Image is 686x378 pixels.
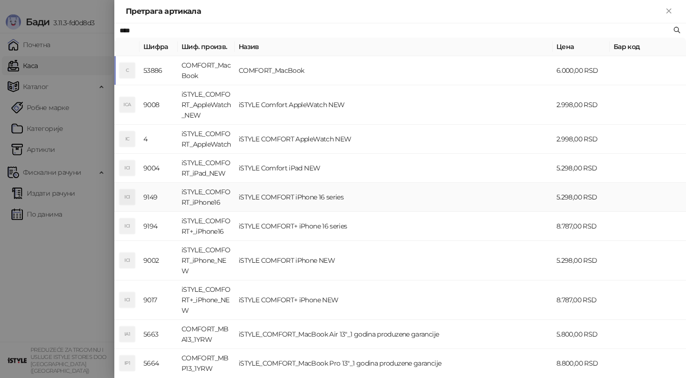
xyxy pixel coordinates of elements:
td: 5.298,00 RSD [553,154,610,183]
td: iSTYLE COMFORT iPhone 16 series [235,183,553,212]
td: 4 [140,125,178,154]
td: 5663 [140,320,178,349]
td: 5.298,00 RSD [553,241,610,280]
div: IC [120,131,135,147]
div: C [120,63,135,78]
td: iSTYLE COMFORT iPhone NEW [235,241,553,280]
td: 9008 [140,85,178,125]
th: Назив [235,38,553,56]
td: iSTYLE_COMFORT_AppleWatch [178,125,235,154]
td: 6.000,00 RSD [553,56,610,85]
td: COMFORT_MBP13_1YRW [178,349,235,378]
div: ICI [120,189,135,205]
td: 8.787,00 RSD [553,280,610,320]
td: iSTYLE_COMFORT_iPhone_NEW [178,241,235,280]
td: 5.800,00 RSD [553,320,610,349]
div: ICI [120,219,135,234]
td: iSTYLE Comfort AppleWatch NEW [235,85,553,125]
td: 8.787,00 RSD [553,212,610,241]
td: iSTYLE Comfort iPad NEW [235,154,553,183]
td: 53886 [140,56,178,85]
td: COMFORT_MBA13_1YRW [178,320,235,349]
th: Бар код [610,38,686,56]
td: 9194 [140,212,178,241]
td: 9002 [140,241,178,280]
td: iSTYLE COMFORT+ iPhone 16 series [235,212,553,241]
td: iSTYLE_COMFORT_iPad_NEW [178,154,235,183]
td: 9149 [140,183,178,212]
td: 5664 [140,349,178,378]
td: iSTYLE_COMFORT+_iPhone_NEW [178,280,235,320]
td: 2.998,00 RSD [553,85,610,125]
div: IP1 [120,356,135,371]
td: COMFORT_MacBook [178,56,235,85]
div: ICI [120,253,135,268]
td: 9017 [140,280,178,320]
td: iSTYLE COMFORT+ iPhone NEW [235,280,553,320]
th: Шиф. произв. [178,38,235,56]
td: COMFORT_MacBook [235,56,553,85]
div: IA1 [120,327,135,342]
div: ICA [120,97,135,112]
th: Шифра [140,38,178,56]
div: Претрага артикала [126,6,663,17]
button: Close [663,6,675,17]
td: 9004 [140,154,178,183]
td: iSTYLE_COMFORT_MacBook Air 13"_1 godina produzene garancije [235,320,553,349]
div: ICI [120,292,135,308]
td: 2.998,00 RSD [553,125,610,154]
td: 5.298,00 RSD [553,183,610,212]
th: Цена [553,38,610,56]
td: iSTYLE COMFORT AppleWatch NEW [235,125,553,154]
div: ICI [120,160,135,176]
td: iSTYLE_COMFORT_AppleWatch_NEW [178,85,235,125]
td: iSTYLE_COMFORT_MacBook Pro 13"_1 godina produzene garancije [235,349,553,378]
td: iSTYLE_COMFORT_iPhone16 [178,183,235,212]
td: iSTYLE_COMFORT+_iPhone16 [178,212,235,241]
td: 8.800,00 RSD [553,349,610,378]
